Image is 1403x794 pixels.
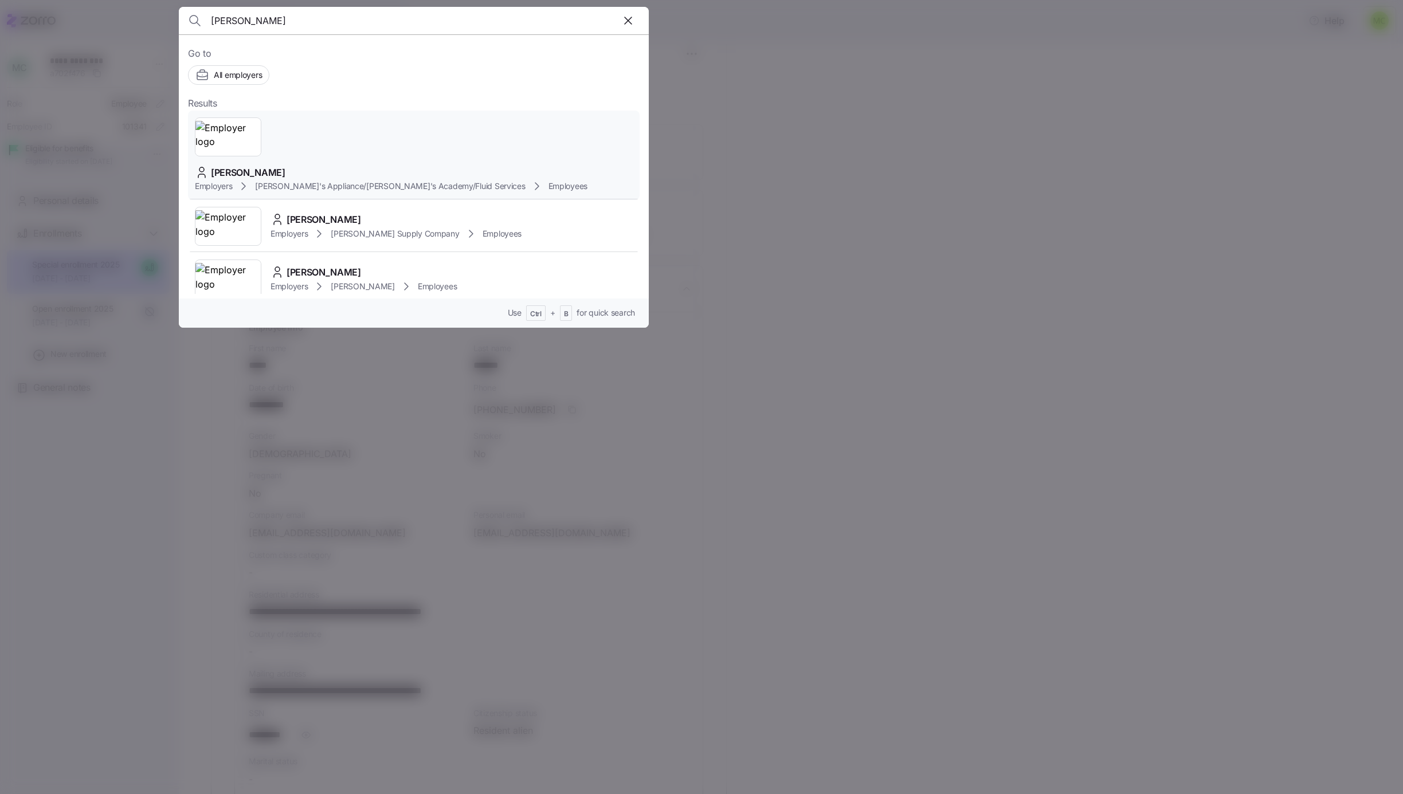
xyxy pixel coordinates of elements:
[564,309,569,319] span: B
[195,263,261,295] img: Employer logo
[271,228,308,239] span: Employers
[418,281,457,292] span: Employees
[255,180,525,192] span: [PERSON_NAME]'s Appliance/[PERSON_NAME]'s Academy/Fluid Services
[287,265,361,280] span: [PERSON_NAME]
[188,96,217,111] span: Results
[287,213,361,227] span: [PERSON_NAME]
[483,228,522,239] span: Employees
[188,65,269,85] button: All employers
[530,309,542,319] span: Ctrl
[211,166,285,180] span: [PERSON_NAME]
[195,180,232,192] span: Employers
[331,281,394,292] span: [PERSON_NAME]
[271,281,308,292] span: Employers
[195,121,261,153] img: Employer logo
[214,69,262,81] span: All employers
[188,46,640,61] span: Go to
[577,307,635,319] span: for quick search
[195,210,261,242] img: Employer logo
[548,180,587,192] span: Employees
[331,228,459,239] span: [PERSON_NAME] Supply Company
[550,307,555,319] span: +
[508,307,522,319] span: Use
